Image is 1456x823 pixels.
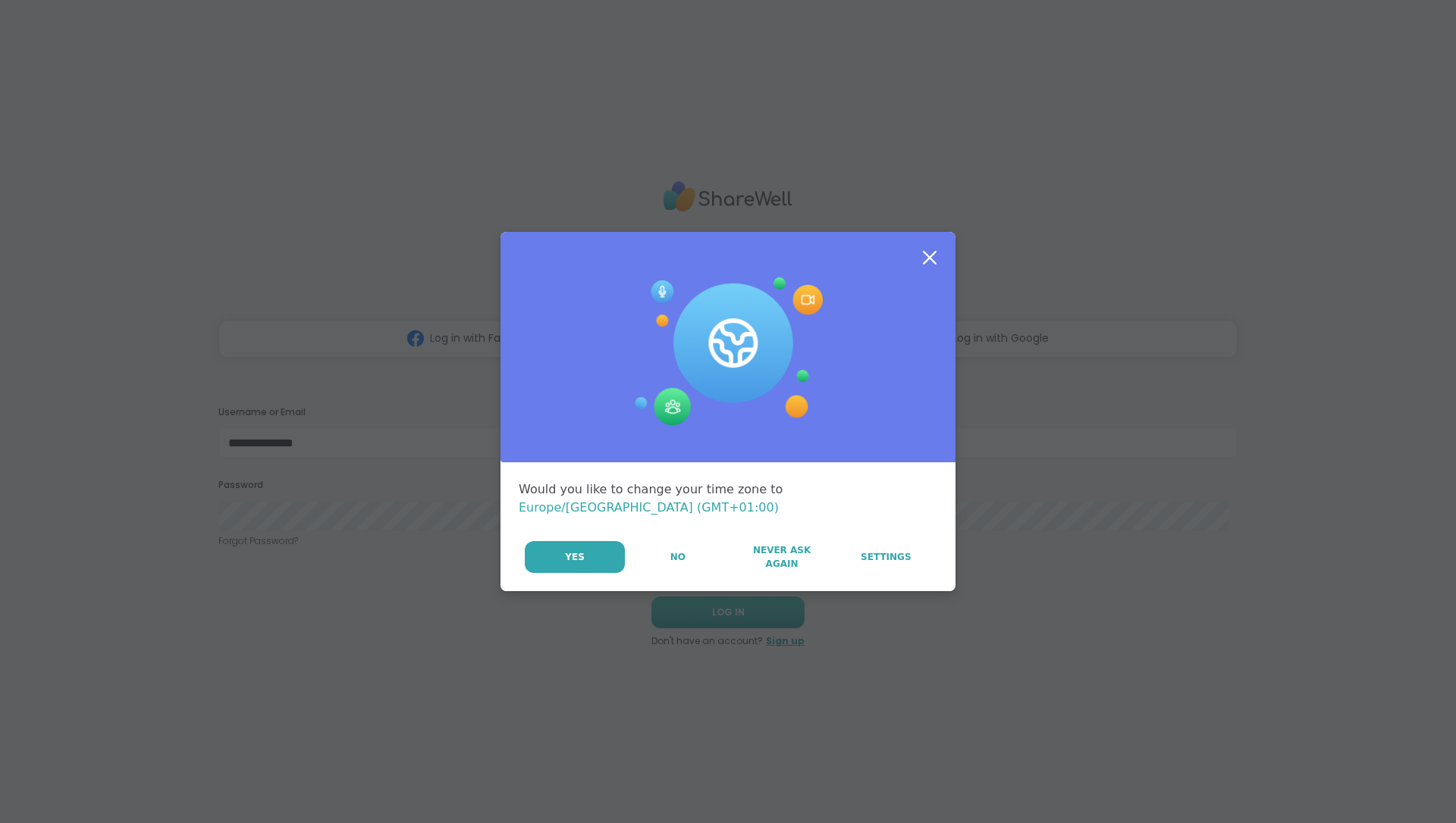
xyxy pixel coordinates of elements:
[738,543,825,571] span: Never Ask Again
[565,550,585,564] span: Yes
[519,500,779,515] span: Europe/[GEOGRAPHIC_DATA] (GMT+01:00)
[633,277,823,426] img: Session Experience
[519,480,937,517] div: Would you like to change your time zone to
[670,550,686,564] span: No
[835,541,937,573] a: Settings
[861,550,912,564] span: Settings
[525,541,625,573] button: Yes
[626,541,729,573] button: No
[730,541,833,573] button: Never Ask Again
